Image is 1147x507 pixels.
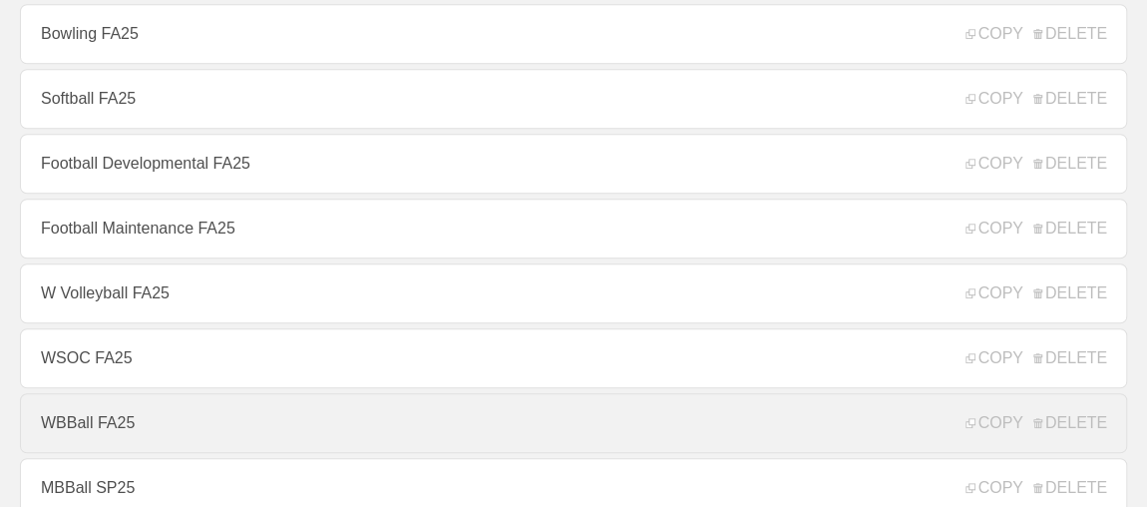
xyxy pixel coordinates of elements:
a: W Volleyball FA25 [20,263,1127,323]
a: WBBall FA25 [20,393,1127,453]
a: WSOC FA25 [20,328,1127,388]
span: DELETE [1033,414,1107,432]
span: COPY [965,349,1022,367]
span: COPY [965,284,1022,302]
span: DELETE [1033,349,1107,367]
span: COPY [965,220,1022,238]
a: Softball FA25 [20,69,1127,129]
span: COPY [965,90,1022,108]
span: DELETE [1033,479,1107,497]
a: Football Maintenance FA25 [20,199,1127,258]
span: DELETE [1033,25,1107,43]
a: Football Developmental FA25 [20,134,1127,194]
span: COPY [965,414,1022,432]
span: COPY [965,25,1022,43]
iframe: Chat Widget [1047,411,1147,507]
span: DELETE [1033,220,1107,238]
span: COPY [965,479,1022,497]
span: DELETE [1033,90,1107,108]
span: DELETE [1033,284,1107,302]
span: COPY [965,155,1022,173]
a: Bowling FA25 [20,4,1127,64]
span: DELETE [1033,155,1107,173]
